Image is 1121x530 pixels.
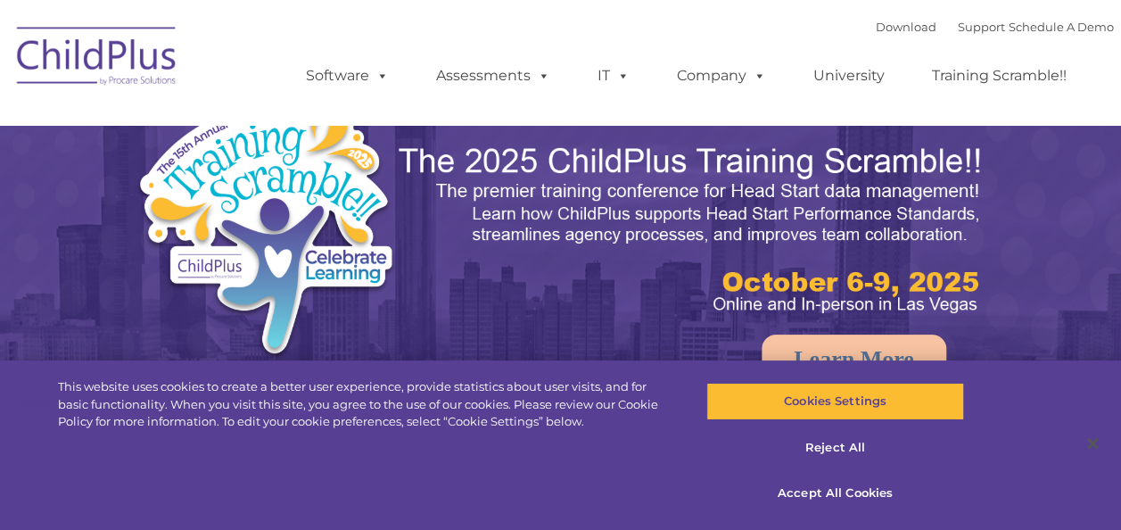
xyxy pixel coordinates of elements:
[795,58,903,94] a: University
[248,191,324,204] span: Phone number
[659,58,784,94] a: Company
[418,58,568,94] a: Assessments
[580,58,647,94] a: IT
[1073,424,1112,463] button: Close
[8,14,186,104] img: ChildPlus by Procare Solutions
[1009,20,1114,34] a: Schedule A Demo
[248,118,302,131] span: Last name
[58,378,672,431] div: This website uses cookies to create a better user experience, provide statistics about user visit...
[706,383,964,420] button: Cookies Settings
[876,20,1114,34] font: |
[288,58,407,94] a: Software
[958,20,1005,34] a: Support
[706,429,964,467] button: Reject All
[914,58,1084,94] a: Training Scramble!!
[706,475,964,512] button: Accept All Cookies
[876,20,936,34] a: Download
[762,335,946,385] a: Learn More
